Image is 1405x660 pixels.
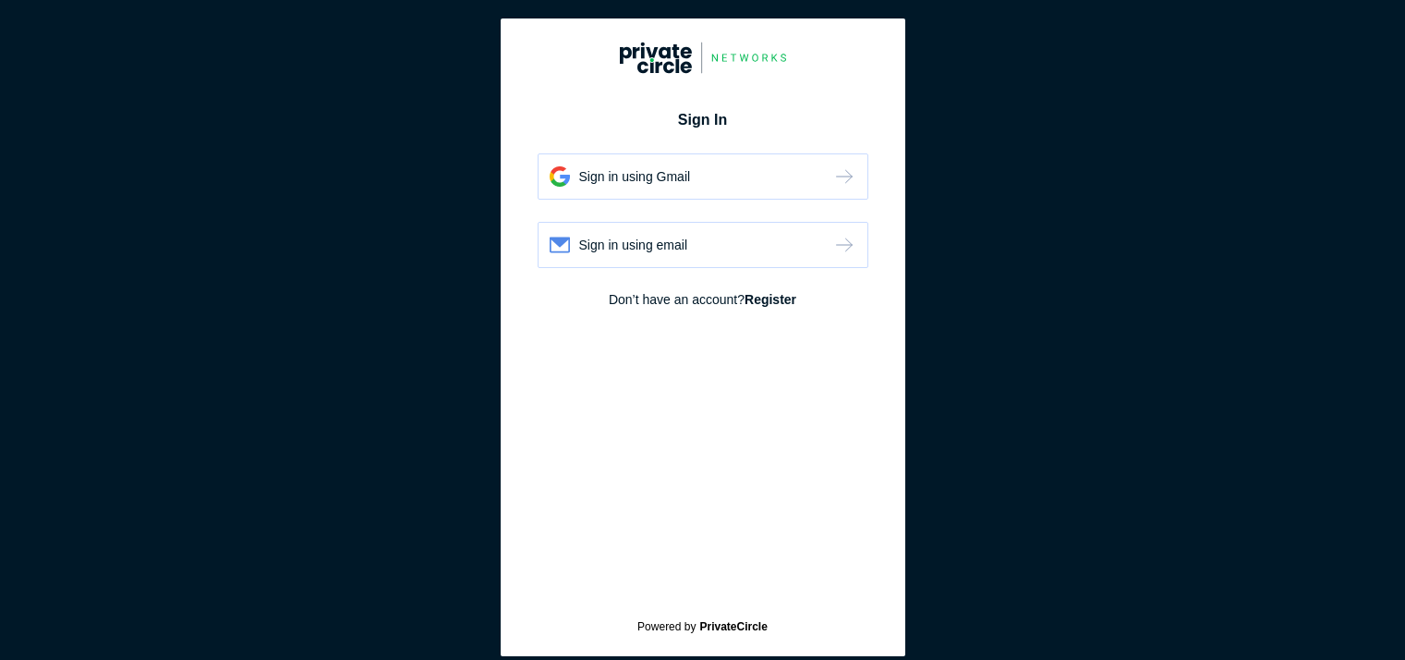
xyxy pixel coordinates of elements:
[579,167,691,186] div: Sign in using Gmail
[832,165,856,188] img: Google
[832,234,856,256] img: Google
[538,109,868,131] div: Sign In
[620,42,786,74] img: Google
[699,620,767,633] strong: PrivateCircle
[550,166,570,187] img: Google
[745,292,796,307] strong: Register
[550,237,570,253] img: Google
[538,290,868,309] div: Don’t have an account?
[524,620,882,633] div: Powered by
[579,236,688,254] div: Sign in using email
